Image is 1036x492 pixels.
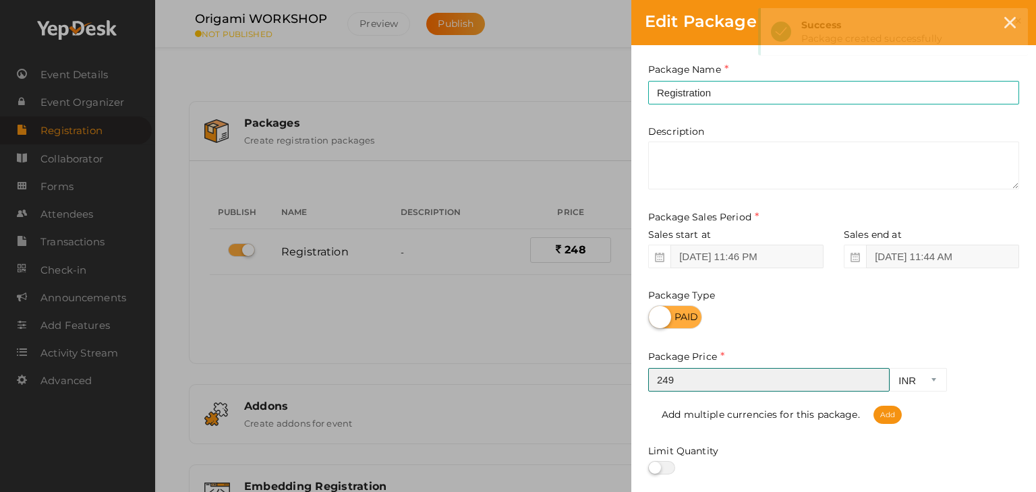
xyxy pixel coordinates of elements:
label: Package Sales Period [648,210,759,225]
label: Sales end at [844,228,902,241]
span: Add multiple currencies for this package. [662,408,902,421]
div: Package created successfully [801,32,1018,45]
label: Package Name [648,62,728,78]
label: Sales start at [648,228,711,241]
span: Add [873,406,902,424]
label: Description [648,125,705,138]
span: Edit Package [645,11,757,31]
button: × [1014,13,1023,29]
label: Package Type [648,288,715,302]
div: Success [801,18,1018,32]
label: Package Price [648,349,724,365]
label: Limit Quantity [648,444,718,458]
input: Amount [648,368,890,392]
input: Enter Package name here [648,81,1019,104]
